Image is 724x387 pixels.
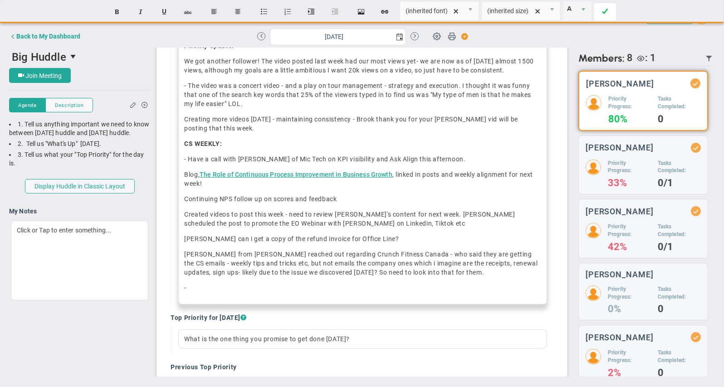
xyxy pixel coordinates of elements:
h5: Tasks Completed: [658,349,701,364]
strong: CS WEEKLY: [184,140,222,147]
span: 8 [627,52,633,64]
span: Creating more videos [DATE] - maintaining consistency - Brook thank you for your [PERSON_NAME] vi... [184,116,518,132]
h4: 0% [608,305,651,313]
button: Bold [106,3,128,20]
span: Members: [578,52,625,64]
span: My type of men is that he makes my life easier" LOL. [184,91,531,107]
button: Underline [153,3,175,20]
h5: Priority Progress: [608,95,651,111]
span: Agenda [18,102,36,109]
a: Done! [594,3,616,20]
span: 3. Tell us what your "Top Priority" for the day is. [9,151,144,167]
a: The Role of Continuous Process Improvement in Business Growth [200,171,392,178]
span: select [576,2,591,20]
h4: 80% [608,115,651,123]
span: [PERSON_NAME] from [PERSON_NAME] reached out regarding Crunch Fitness Canada - who said they are ... [184,251,538,276]
h4: 33% [608,179,651,187]
button: Insert ordered list [277,3,298,20]
img: 50249.Person.photo [586,349,601,364]
img: 48978.Person.photo [586,160,601,175]
span: , linked in posts and weekly alignment for next week! [184,171,533,187]
button: Insert image [350,3,372,20]
span: select [393,29,406,45]
div: 2. Tell us "What's Up" [DATE]. [9,140,150,148]
span: Filter Updated Members [705,55,713,62]
span: Join Meeting [25,72,62,79]
input: Font Size [482,2,545,20]
button: Back to My Dashboard [9,27,80,45]
span: Huddle Settings [428,27,445,44]
p: We got another follower! The video posted last week had our most views yet- we are now as of [DAT... [184,57,541,75]
input: Font Name [401,2,463,20]
button: Agenda [9,98,45,112]
h5: Tasks Completed: [658,285,701,301]
div: What is the one thing you promise to get done [DATE]? [178,329,547,348]
h4: 42% [608,243,651,251]
button: Strikethrough [177,3,199,20]
span: select [544,2,560,20]
img: 43107.Person.photo [586,285,601,301]
h4: Previous Top Priority [171,363,549,371]
span: Action Button [457,30,469,43]
button: Display Huddle in Classic Layout [25,179,135,193]
div: Click or Tap to enter something... [11,221,148,300]
span: Created videos to post this week - need to review [PERSON_NAME]'s content for next week. [PERSON_... [184,211,515,227]
h5: Tasks Completed: [658,223,701,238]
h4: There was no Top Priority from the previous Huddle. [176,376,549,384]
p: - [184,283,541,292]
strong: Priority Update: [184,42,234,49]
h3: [PERSON_NAME] [586,333,654,342]
h3: [PERSON_NAME] [586,143,654,152]
h5: Priority Progress: [608,223,651,238]
h4: 0 [658,115,700,123]
span: Print Huddle [448,32,456,44]
span: : [645,52,648,63]
h4: 0 [658,369,701,377]
p: - The video was a concert video - and a play on tour management - strategy and execution. I thoug... [184,81,541,108]
h3: [PERSON_NAME] [586,79,654,88]
button: Indent [300,3,322,20]
h5: Priority Progress: [608,160,651,175]
span: Continuing NPS follow up on scores and feedback [184,195,337,203]
h4: Top Priority for [DATE] [171,314,549,322]
h5: Tasks Completed: [658,160,701,175]
div: Updated Status [692,80,699,87]
h3: [PERSON_NAME] [586,207,654,216]
h3: [PERSON_NAME] [586,270,654,279]
img: 196338.Person.photo [586,95,602,111]
h4: 0/1 [658,179,701,187]
div: Updated Status [693,334,699,340]
h4: 0/1 [658,243,701,251]
h5: Priority Progress: [608,349,651,364]
button: Insert hyperlink [374,3,396,20]
div: Updated Status [693,208,699,214]
span: [PERSON_NAME] can i get a copy of the refund invoice for Office Line? [184,235,399,242]
h4: My Notes [9,207,150,215]
div: Erik Frank is a Viewer. [633,52,656,64]
div: Updated Status [693,145,699,151]
span: Description [55,102,83,109]
h4: 2% [608,369,651,377]
h4: 0 [658,305,701,313]
button: Join Meeting [9,68,71,83]
p: Blog, [184,170,541,188]
p: - Have a call with [PERSON_NAME] of Mic Tech on KPI visibility and Ask Align this afternoon. [184,155,541,164]
button: Center text [227,3,249,20]
h5: Priority Progress: [608,285,651,301]
span: 1 [650,52,656,63]
button: Insert unordered list [253,3,275,20]
button: Description [45,98,93,112]
span: Current selected color is rgba(255, 255, 255, 0) [563,1,592,20]
span: select [463,2,479,20]
span: Big Huddle [12,51,66,63]
h5: Tasks Completed: [658,95,700,111]
button: Italic [130,3,152,20]
img: 53178.Person.photo [586,223,601,238]
div: Back to My Dashboard [16,33,80,40]
span: select [66,49,82,64]
div: 1. Tell us anything important we need to know between [DATE] huddle and [DATE] huddle. [9,120,150,137]
button: Align text left [203,3,225,20]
